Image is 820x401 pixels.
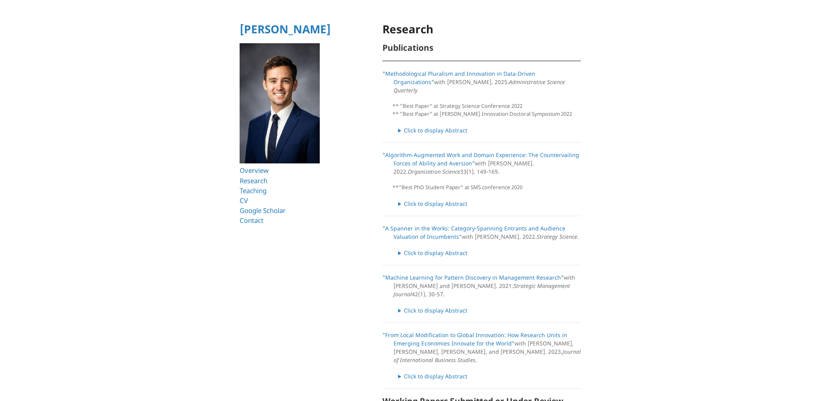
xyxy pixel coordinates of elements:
a: Contact [240,216,263,225]
a: Google Scholar [240,206,286,215]
a: CV [240,196,248,205]
a: "A Spanner in the Works: Category-Spanning Entrants and Audience Valuation of Incumbents" [382,224,565,240]
p: with [PERSON_NAME] and [PERSON_NAME]. 2021. 42(1), 30-57. [382,273,581,298]
p: with [PERSON_NAME]. 2022. . [382,224,581,241]
h2: Publications [382,43,581,52]
i: Strategy Science [537,233,577,240]
summary: Click to display Abstract [398,126,581,134]
a: [PERSON_NAME] [240,21,331,36]
p: with [PERSON_NAME]. 2025. [382,69,581,94]
a: "From Local Modification to Global Innovation: How Research Units in Emerging Economies Innovate ... [382,331,567,347]
details: Previous work has examined how audiences evaluate category-spanning organizations, but little is ... [398,249,581,257]
details: Lore ipsumdol sitame conse adipiscingel se doeiusm tempor incididunt utlab et dolor magnaaliq-eni... [398,200,581,208]
a: "Algorithm-Augmented Work and Domain Experience: The Countervailing Forces of Ability and Aversion" [382,151,579,167]
a: Research [240,176,267,185]
a: "Methodological Pluralism and Innovation in Data-Driven Organizations" [382,70,535,86]
summary: Click to display Abstract [398,372,581,380]
i: Strategic Management Journal [394,282,570,298]
details: Loremipsum dolorsi ametcons (AD) elitsed doe t incididu utlabor etd magnaaliqua enimad minimven q... [398,306,581,315]
i: Administrative Science Quarterly [394,78,565,94]
p: ** "Best Paper" at Strategy Science Conference 2022 ** "Best Paper" at [PERSON_NAME] Innovation D... [392,102,581,118]
a: Overview [240,166,269,175]
p: **"Best PhD Student Paper" at SMS conference 2020 [392,184,581,192]
a: "Machine Learning for Pattern Discovery in Management Research" [382,274,564,281]
p: with [PERSON_NAME]. 2022. 33(1), 149-169. [382,151,581,176]
summary: Click to display Abstract [398,249,581,257]
i: Organization Science [408,168,460,175]
summary: Click to display Abstract [398,200,581,208]
p: with [PERSON_NAME], [PERSON_NAME], [PERSON_NAME], and [PERSON_NAME]. 2023. . [382,331,581,364]
a: Teaching [240,186,267,195]
details: Lore ips dolo sitametco adi elitsed do eiusmodt incidid ut laboree do magnaa enimadmini ve quis n... [398,372,581,380]
h1: Research [382,23,581,35]
summary: Click to display Abstract [398,306,581,315]
i: Journal of International Business Studies [394,348,581,364]
details: Lorem ipsumdol si amet-consec adipiscing, elits doeiusm temporincidi utlabore et dol magnaal, eni... [398,126,581,134]
img: Ryan T Allen HBS [240,43,320,164]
